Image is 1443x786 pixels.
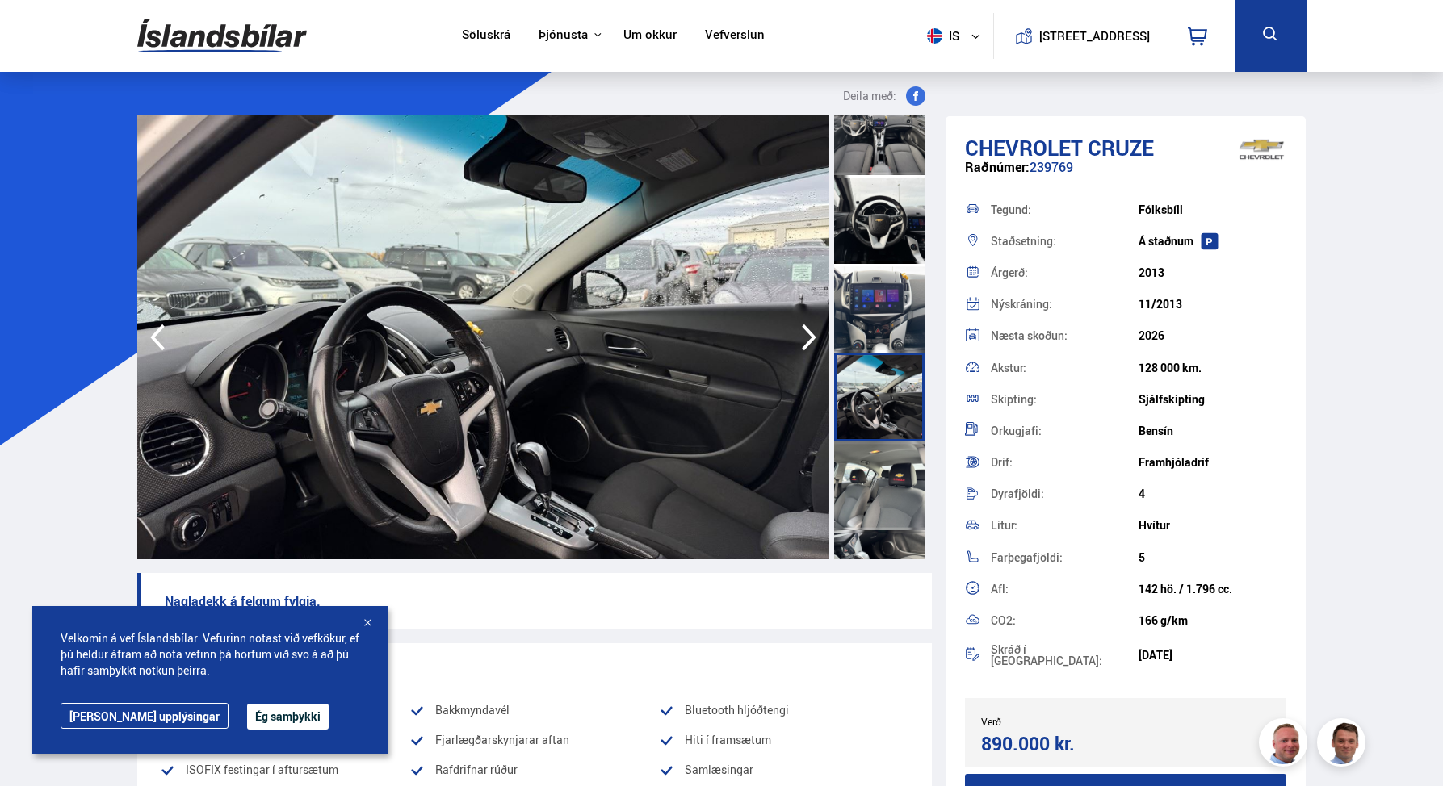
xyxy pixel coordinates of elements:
div: Framhjóladrif [1139,456,1286,469]
button: Opna LiveChat spjallviðmót [13,6,61,55]
div: Litur: [991,520,1139,531]
div: Sjálfskipting [1139,393,1286,406]
img: brand logo [1229,124,1294,174]
a: Um okkur [623,27,677,44]
div: 5 [1139,551,1286,564]
button: Þjónusta [539,27,588,43]
img: svg+xml;base64,PHN2ZyB4bWxucz0iaHR0cDovL3d3dy53My5vcmcvMjAwMC9zdmciIHdpZHRoPSI1MTIiIGhlaWdodD0iNT... [927,28,942,44]
span: Cruze [1088,133,1154,162]
a: Söluskrá [462,27,510,44]
img: G0Ugv5HjCgRt.svg [137,10,307,62]
div: Farþegafjöldi: [991,552,1139,563]
div: Orkugjafi: [991,425,1139,437]
span: is [921,28,961,44]
li: Bluetooth hljóðtengi [659,700,908,720]
div: Árgerð: [991,267,1139,278]
div: Staðsetning: [991,236,1139,247]
div: Afl: [991,583,1139,595]
p: Nagladekk á felgum fylgja. [137,573,932,629]
img: 3687257.jpeg [137,115,829,559]
div: 2026 [1139,329,1286,342]
div: Hvítur [1139,519,1286,532]
div: [DATE] [1139,649,1286,662]
div: Vinsæll búnaður [160,656,909,680]
div: Fólksbíll [1139,203,1286,216]
a: [PERSON_NAME] upplýsingar [61,703,229,729]
button: Deila með: [837,86,932,106]
div: Á staðnum [1139,235,1286,248]
span: Velkomin á vef Íslandsbílar. Vefurinn notast við vefkökur, ef þú heldur áfram að nota vefinn þá h... [61,630,359,679]
div: Akstur: [991,362,1139,374]
div: Næsta skoðun: [991,330,1139,341]
div: Drif: [991,457,1139,468]
a: Vefverslun [705,27,765,44]
div: Skráð í [GEOGRAPHIC_DATA]: [991,644,1139,667]
div: Verð: [981,716,1126,727]
button: [STREET_ADDRESS] [1046,29,1144,43]
a: [STREET_ADDRESS] [1002,13,1159,59]
img: FbJEzSuNWCJXmdc-.webp [1319,721,1368,769]
div: CO2: [991,615,1139,626]
button: is [921,12,993,60]
div: 11/2013 [1139,298,1286,311]
div: Dyrafjöldi: [991,488,1139,500]
span: Chevrolet [965,133,1083,162]
div: 128 000 km. [1139,362,1286,374]
img: siFngHWaQ9KaOqBr.png [1261,721,1310,769]
div: 2013 [1139,266,1286,279]
button: Ég samþykki [247,704,329,730]
div: 239769 [965,160,1287,191]
div: 4 [1139,487,1286,500]
div: 142 hö. / 1.796 cc. [1139,583,1286,596]
div: 166 g/km [1139,614,1286,627]
li: ISOFIX festingar í aftursætum [160,760,409,780]
span: Raðnúmer: [965,158,1030,176]
div: Nýskráning: [991,299,1139,310]
div: Bensín [1139,424,1286,437]
div: Tegund: [991,204,1139,215]
li: Rafdrifnar rúður [409,760,659,780]
li: Bakkmyndavél [409,700,659,720]
div: 890.000 kr. [981,733,1121,755]
span: Deila með: [843,86,896,106]
li: Hiti í framsætum [659,730,908,750]
div: Skipting: [991,394,1139,405]
li: Samlæsingar [659,760,908,780]
li: Fjarlægðarskynjarar aftan [409,730,659,750]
